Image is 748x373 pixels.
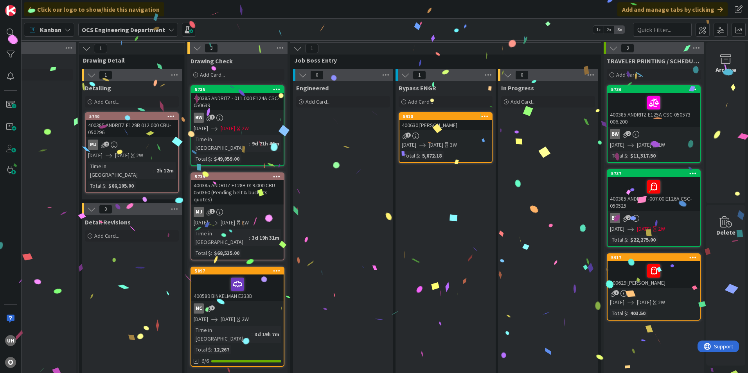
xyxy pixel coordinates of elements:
div: 403.50 [628,309,647,317]
a: 5735400385 ANDRITZ - 011.000 E124A CSC- 050639BW[DATE][DATE]2WTime in [GEOGRAPHIC_DATA]:9d 21h 46... [191,85,284,166]
span: Add Card... [511,98,536,105]
div: $49,059.00 [212,154,241,163]
div: 5897 [191,267,284,274]
span: Add Card... [408,98,433,105]
div: 5735400385 ANDRITZ - 011.000 E124A CSC- 050639 [191,86,284,110]
div: 5739 [191,173,284,180]
span: [DATE] [637,298,651,307]
div: 5897400589 BINKELMAN E333D [191,267,284,301]
div: 12,267 [212,345,231,354]
div: Archive [716,65,736,74]
div: MJ [194,207,204,217]
span: : [627,151,628,160]
span: 6/6 [201,357,209,365]
span: Detailing [85,84,111,92]
span: 1x [593,26,604,34]
div: 5739400385 ANDRITZ E128B 019.000 CBU- 050360 (Pending belt & buckets quotes) [191,173,284,204]
span: : [249,233,250,242]
span: 2 [210,115,215,120]
span: In Progress [501,84,534,92]
span: Add Card... [94,98,119,105]
span: : [211,249,212,257]
div: $68,535.00 [212,249,241,257]
span: [DATE] [194,219,208,227]
div: 5740 [89,114,178,119]
span: [DATE] [88,151,102,160]
div: 5918 [403,114,492,119]
div: 5918 [399,113,492,120]
div: 400385 ANDRITZ E129B 012.000 CBU- 050296 [86,120,178,137]
a: 5739400385 ANDRITZ E128B 019.000 CBU- 050360 (Pending belt & buckets quotes)MJ[DATE][DATE]2WTime ... [191,172,284,260]
span: 1 [614,290,619,295]
span: 2 [210,305,215,310]
div: BW [608,129,700,139]
div: BW [610,213,620,223]
div: 400385 ANDRITZ E125A CSC-050573 006.200 [608,93,700,127]
span: : [105,181,106,190]
div: 2W [658,225,665,233]
div: 5917 [611,255,700,260]
span: [DATE] [610,141,624,149]
div: 5736 [611,87,700,92]
div: 5740 [86,113,178,120]
span: Drawing Detail [83,56,175,64]
div: 3d 19h 31m [250,233,281,242]
div: BW [194,113,204,123]
div: 400629 [PERSON_NAME] [608,261,700,288]
span: Detail Revisions [85,218,131,226]
span: 3 [621,43,634,53]
div: 5897 [195,268,284,274]
span: Add Card... [306,98,331,105]
span: [DATE] [194,124,208,133]
div: 5737400385 ANDRITZ -007.00 E126A CSC-050525 [608,170,700,211]
a: 5897400589 BINKELMAN E333DNC[DATE][DATE]2WTime in [GEOGRAPHIC_DATA]:3d 19h 7mTotal $:12,2676/6 [191,267,284,367]
div: 400385 ANDRITZ -007.00 E126A CSC-050525 [608,177,700,211]
span: 3x [614,26,625,34]
div: 400589 BINKELMAN E333D [191,274,284,301]
span: [DATE] [115,151,129,160]
span: [DATE] [637,141,651,149]
div: 3d 19h 7m [253,330,281,339]
div: Click our logo to show/hide this navigation [24,2,164,16]
a: 5917400629 [PERSON_NAME][DATE][DATE]2WTotal $:403.50 [607,253,701,321]
div: 5,672.18 [420,151,444,160]
span: : [252,330,253,339]
span: 2 [210,209,215,214]
span: Kanban [40,25,61,34]
span: Add Card... [616,71,641,78]
div: NC [191,303,284,314]
span: 0 [515,70,529,80]
div: 5739 [195,174,284,179]
span: 0 [310,70,324,80]
div: Total $ [194,154,211,163]
div: MJ [86,140,178,150]
span: 2 [626,131,631,136]
div: Total $ [610,309,627,317]
span: Add Card... [200,71,225,78]
span: 3 [205,43,218,53]
div: Total $ [610,151,627,160]
span: Engineered [296,84,329,92]
div: Time in [GEOGRAPHIC_DATA] [194,229,249,246]
span: : [153,166,155,175]
div: BW [191,113,284,123]
div: 3W [450,141,457,149]
div: O [5,357,16,368]
span: : [419,151,420,160]
div: uh [5,335,16,346]
span: : [249,139,250,148]
div: MJ [191,207,284,217]
div: 400385 ANDRITZ E128B 019.000 CBU- 050360 (Pending belt & buckets quotes) [191,180,284,204]
span: TRAVELER PRINTING / SCHEDULING [607,57,701,65]
div: 2W [136,151,143,160]
div: Total $ [402,151,419,160]
div: 400385 ANDRITZ - 011.000 E124A CSC- 050639 [191,93,284,110]
div: 2W [242,124,249,133]
div: Total $ [88,181,105,190]
span: Support [16,1,36,11]
span: 2 [626,215,631,220]
span: : [211,154,212,163]
div: $22,275.00 [628,235,658,244]
div: 5736 [608,86,700,93]
div: 5735 [191,86,284,93]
